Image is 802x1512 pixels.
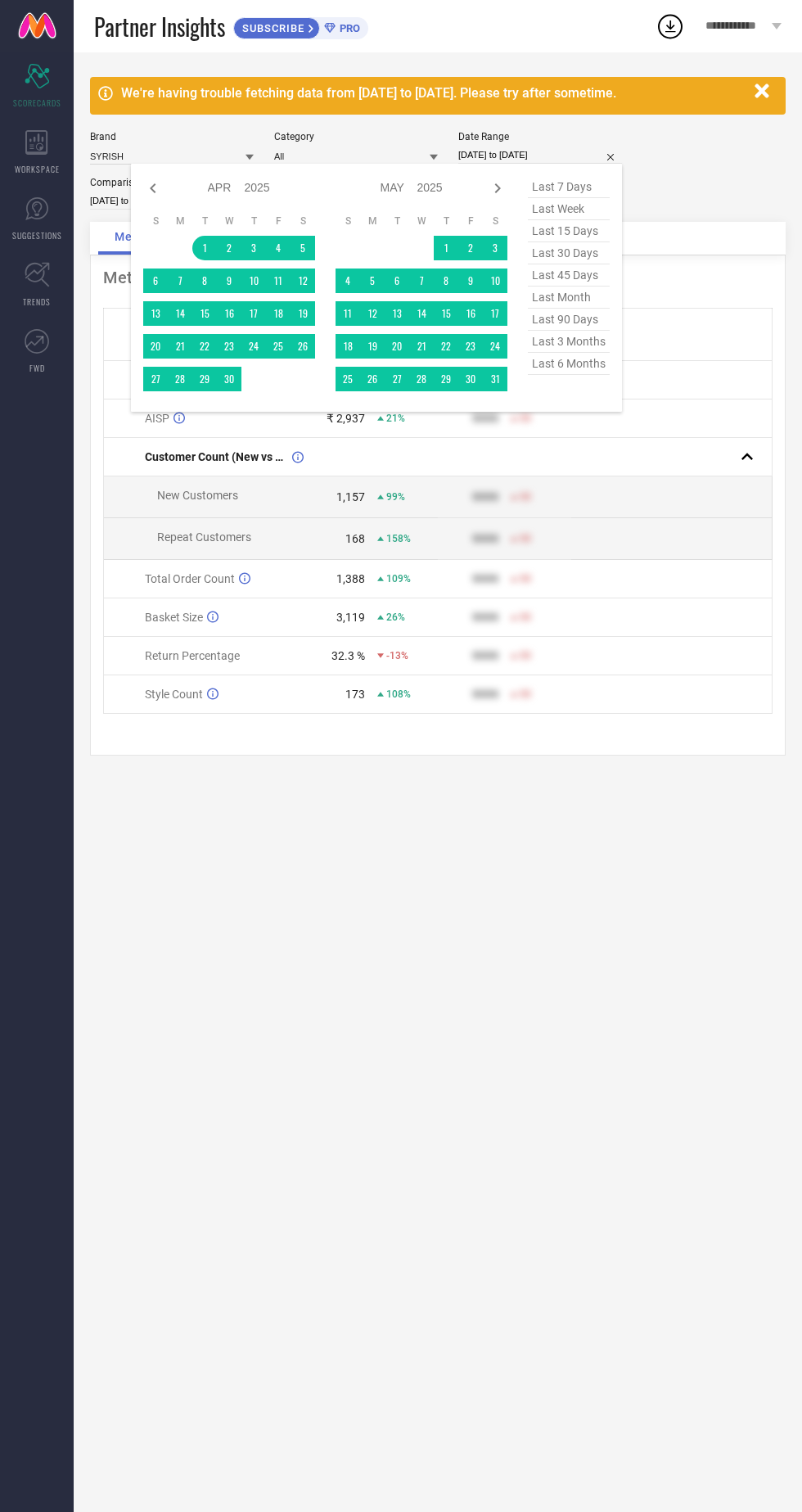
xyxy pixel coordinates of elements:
td: Mon May 19 2025 [360,334,385,359]
td: Thu May 29 2025 [434,367,458,391]
span: last 3 months [528,331,610,353]
td: Mon Apr 07 2025 [168,269,192,293]
div: We're having trouble fetching data from [DATE] to [DATE]. Please try after sometime. [121,85,746,101]
td: Fri May 02 2025 [458,236,483,260]
td: Sat Apr 05 2025 [291,236,315,260]
span: TRENDS [23,296,51,308]
span: 108% [386,688,411,700]
th: Thursday [241,214,266,228]
td: Sat May 17 2025 [483,301,507,326]
span: 50 [520,688,531,700]
div: Brand [90,131,254,142]
div: 9999 [472,532,498,545]
span: New Customers [157,489,238,502]
div: 32.3 % [331,649,365,662]
span: last month [528,287,610,309]
td: Wed May 14 2025 [409,301,434,326]
td: Wed May 28 2025 [409,367,434,391]
td: Thu May 08 2025 [434,269,458,293]
td: Wed Apr 30 2025 [217,367,241,391]
td: Thu Apr 24 2025 [241,334,266,359]
td: Wed Apr 23 2025 [217,334,241,359]
th: Wednesday [409,214,434,228]
td: Fri May 23 2025 [458,334,483,359]
span: last 15 days [528,220,610,242]
span: Customer Count (New vs Repeat) [145,450,288,463]
span: last 45 days [528,264,610,287]
span: 21% [386,413,405,424]
span: last week [528,198,610,220]
div: Metrics [103,268,773,287]
span: 50 [520,413,531,424]
th: Tuesday [385,214,409,228]
span: 50 [520,491,531,503]
span: Basket Size [145,611,203,624]
th: Monday [360,214,385,228]
span: -13% [386,650,408,661]
td: Tue Apr 29 2025 [192,367,217,391]
td: Mon Apr 21 2025 [168,334,192,359]
span: 50 [520,650,531,661]
div: Next month [488,178,507,198]
td: Fri Apr 11 2025 [266,269,291,293]
td: Wed Apr 09 2025 [217,269,241,293]
span: SUBSCRIBE [234,22,309,34]
td: Tue May 13 2025 [385,301,409,326]
span: 158% [386,533,411,544]
td: Mon May 12 2025 [360,301,385,326]
td: Sun May 04 2025 [336,269,360,293]
span: 26% [386,612,405,623]
input: Select comparison period [90,192,254,210]
th: Saturday [483,214,507,228]
div: 1,157 [336,490,365,503]
td: Fri Apr 04 2025 [266,236,291,260]
td: Sat Apr 12 2025 [291,269,315,293]
th: Sunday [336,214,360,228]
td: Sun May 11 2025 [336,301,360,326]
td: Wed Apr 02 2025 [217,236,241,260]
td: Fri May 09 2025 [458,269,483,293]
a: SUBSCRIBEPRO [233,13,368,39]
td: Tue Apr 15 2025 [192,301,217,326]
div: 9999 [472,688,498,701]
div: 9999 [472,572,498,585]
td: Sat May 31 2025 [483,367,507,391]
td: Tue Apr 22 2025 [192,334,217,359]
div: 9999 [472,611,498,624]
span: AISP [145,412,169,425]
div: Category [274,131,438,142]
span: Repeat Customers [157,530,251,544]
span: 50 [520,612,531,623]
td: Thu May 01 2025 [434,236,458,260]
th: Tuesday [192,214,217,228]
span: 99% [386,491,405,503]
td: Mon May 26 2025 [360,367,385,391]
span: last 6 months [528,353,610,375]
td: Sat Apr 19 2025 [291,301,315,326]
span: FWD [29,362,45,374]
td: Mon Apr 14 2025 [168,301,192,326]
td: Sun Apr 06 2025 [143,269,168,293]
span: Partner Insights [94,10,225,43]
span: Style Count [145,688,203,701]
td: Thu Apr 17 2025 [241,301,266,326]
td: Fri May 30 2025 [458,367,483,391]
td: Fri Apr 25 2025 [266,334,291,359]
td: Sun May 18 2025 [336,334,360,359]
td: Sat May 10 2025 [483,269,507,293]
div: 9999 [472,412,498,425]
div: 173 [345,688,365,701]
span: PRO [336,22,360,34]
td: Fri Apr 18 2025 [266,301,291,326]
td: Fri May 16 2025 [458,301,483,326]
span: Metrics [115,230,160,243]
td: Sun May 25 2025 [336,367,360,391]
th: Friday [266,214,291,228]
span: 50 [520,573,531,584]
th: Monday [168,214,192,228]
td: Thu Apr 03 2025 [241,236,266,260]
input: Select date range [458,147,622,164]
td: Tue May 20 2025 [385,334,409,359]
td: Mon Apr 28 2025 [168,367,192,391]
div: 168 [345,532,365,545]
